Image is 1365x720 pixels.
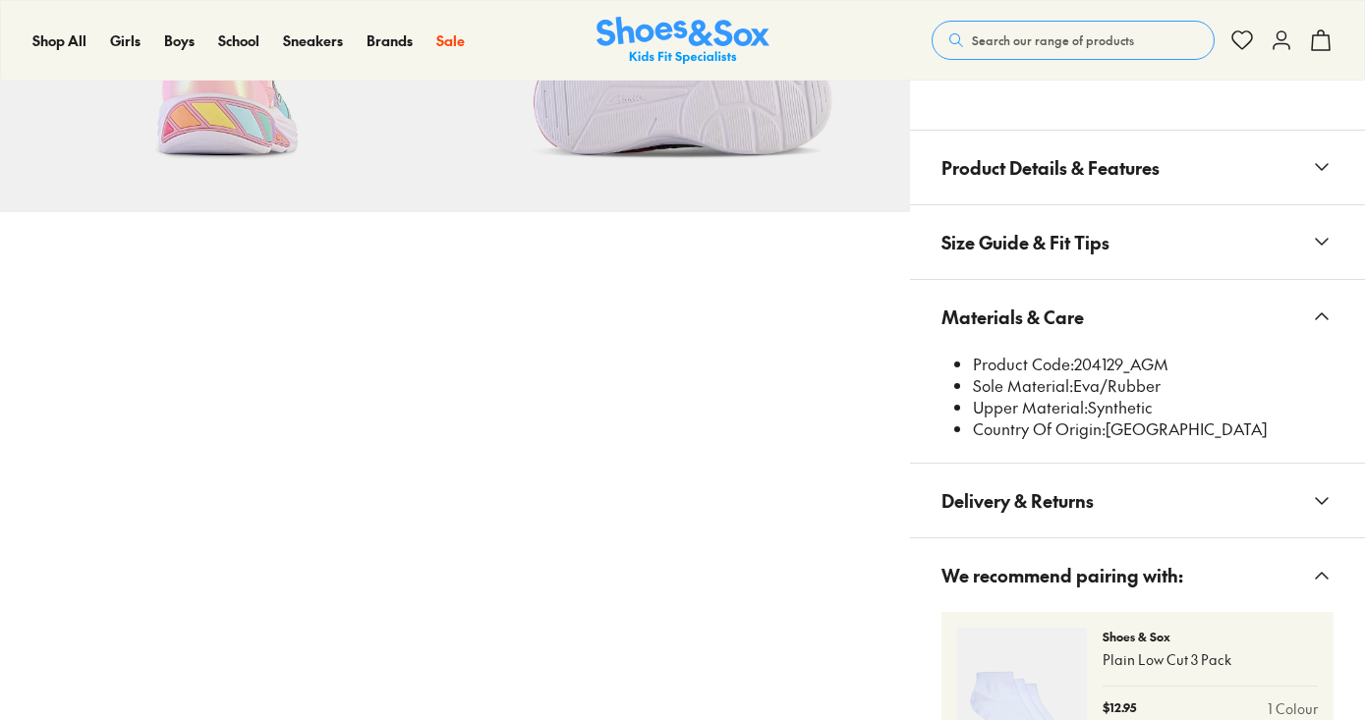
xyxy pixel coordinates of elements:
button: We recommend pairing with: [910,538,1365,612]
span: Product Code: [973,353,1074,374]
span: School [218,30,259,50]
span: Search our range of products [972,31,1134,49]
a: School [218,30,259,51]
a: Boys [164,30,195,51]
span: Materials & Care [941,288,1084,346]
a: Sneakers [283,30,343,51]
li: Synthetic [973,397,1334,418]
p: $12.95 [1103,698,1136,719]
a: 1 Colour [1268,698,1318,719]
button: Delivery & Returns [910,464,1365,537]
span: Boys [164,30,195,50]
li: [GEOGRAPHIC_DATA] [973,418,1334,440]
button: Size Guide & Fit Tips [910,205,1365,279]
img: SNS_Logo_Responsive.svg [597,17,769,65]
span: Size Guide & Fit Tips [941,213,1109,271]
button: Materials & Care [910,280,1365,354]
span: Sneakers [283,30,343,50]
span: Sale [436,30,465,50]
button: Product Details & Features [910,131,1365,204]
span: Girls [110,30,141,50]
a: Girls [110,30,141,51]
span: Delivery & Returns [941,471,1094,529]
a: Shoes & Sox [597,17,769,65]
p: Plain Low Cut 3 Pack [1103,649,1318,670]
span: Sole Material: [973,374,1073,396]
p: Shoes & Sox [1103,628,1318,645]
li: 204129_AGM [973,354,1334,375]
button: Search our range of products [932,21,1215,60]
a: Shop All [32,30,86,51]
span: We recommend pairing with: [941,546,1183,604]
span: Brands [367,30,413,50]
iframe: Find in Store [941,86,1334,106]
li: Eva/Rubber [973,375,1334,397]
span: Product Details & Features [941,138,1160,196]
a: Sale [436,30,465,51]
span: Shop All [32,30,86,50]
span: Upper Material: [973,396,1088,417]
a: Brands [367,30,413,51]
span: Country Of Origin: [973,417,1106,439]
